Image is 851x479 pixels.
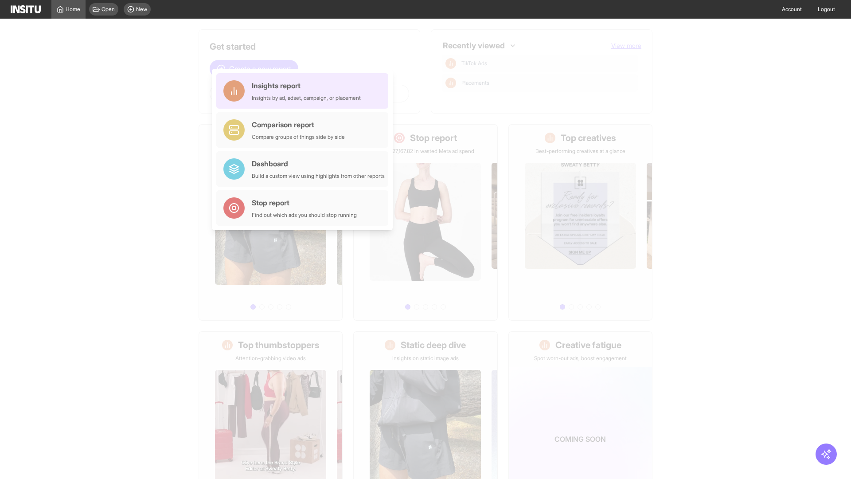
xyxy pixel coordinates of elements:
[66,6,80,13] span: Home
[11,5,41,13] img: Logo
[101,6,115,13] span: Open
[252,158,385,169] div: Dashboard
[252,133,345,141] div: Compare groups of things side by side
[252,173,385,180] div: Build a custom view using highlights from other reports
[252,94,361,102] div: Insights by ad, adset, campaign, or placement
[252,80,361,91] div: Insights report
[252,212,357,219] div: Find out which ads you should stop running
[252,197,357,208] div: Stop report
[252,119,345,130] div: Comparison report
[136,6,147,13] span: New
